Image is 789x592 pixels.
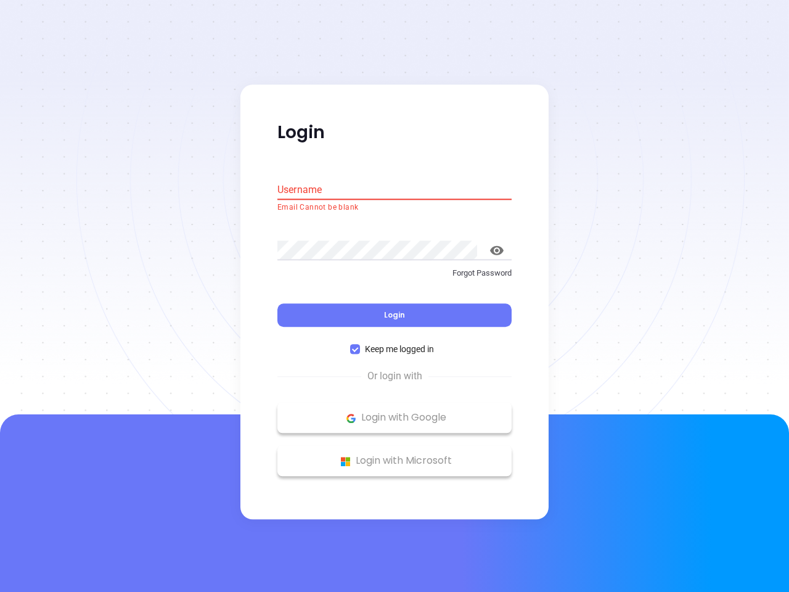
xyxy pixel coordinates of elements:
button: toggle password visibility [482,236,512,265]
button: Google Logo Login with Google [277,403,512,434]
img: Microsoft Logo [338,454,353,469]
p: Login with Microsoft [284,452,505,471]
button: Login [277,304,512,327]
span: Login [384,310,405,321]
span: Or login with [361,369,428,384]
a: Forgot Password [277,267,512,289]
img: Google Logo [343,411,359,426]
button: Microsoft Logo Login with Microsoft [277,446,512,477]
p: Forgot Password [277,267,512,279]
p: Login with Google [284,409,505,427]
span: Keep me logged in [360,343,439,356]
p: Email Cannot be blank [277,202,512,214]
p: Login [277,121,512,144]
